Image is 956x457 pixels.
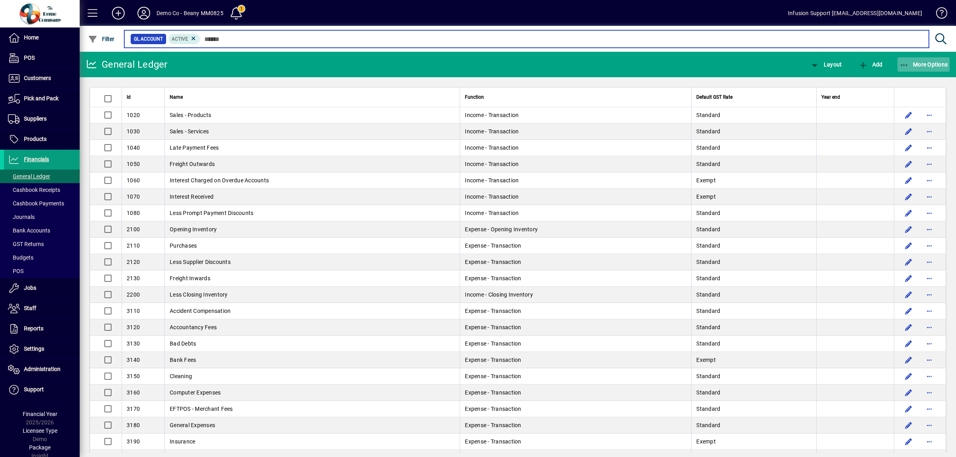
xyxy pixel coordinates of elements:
span: Reports [24,325,43,332]
span: Active [172,36,188,42]
span: 2130 [127,275,140,281]
button: More options [923,125,936,138]
span: Layout [810,61,842,68]
span: 1080 [127,210,140,216]
button: Edit [902,402,915,415]
span: Income - Transaction [465,128,519,135]
span: Year end [821,93,840,102]
span: Standard [696,340,720,347]
span: Less Supplier Discounts [170,259,231,265]
span: 1030 [127,128,140,135]
span: Standard [696,226,720,232]
span: More Options [899,61,948,68]
a: Cashbook Receipts [4,183,80,197]
span: Income - Closing Inventory [465,291,533,298]
a: Administration [4,359,80,379]
span: 3130 [127,340,140,347]
span: Budgets [8,254,33,261]
span: POS [8,268,24,274]
button: Edit [902,288,915,301]
span: Suppliers [24,115,47,122]
span: Support [24,386,44,393]
a: Customers [4,68,80,88]
span: Standard [696,291,720,298]
span: Computer Expenses [170,389,221,396]
a: POS [4,48,80,68]
div: Demo Co - Beany MM0825 [157,7,223,20]
span: Standard [696,275,720,281]
span: General Ledger [8,173,50,180]
span: Products [24,136,47,142]
span: Accountancy Fees [170,324,217,330]
button: More options [923,158,936,170]
button: More options [923,370,936,383]
div: General Ledger [86,58,168,71]
button: More options [923,305,936,317]
button: Edit [902,272,915,285]
span: Home [24,34,39,41]
button: Layout [808,57,844,72]
button: More options [923,207,936,219]
span: Sales - Services [170,128,209,135]
span: Administration [24,366,61,372]
span: 3110 [127,308,140,314]
button: More options [923,419,936,432]
button: More options [923,337,936,350]
span: Standard [696,259,720,265]
span: Filter [88,36,115,42]
a: Staff [4,299,80,318]
span: Less Prompt Payment Discounts [170,210,253,216]
a: Cashbook Payments [4,197,80,210]
span: Customers [24,75,51,81]
span: Sales - Products [170,112,211,118]
span: 3170 [127,406,140,412]
a: Home [4,28,80,48]
a: Knowledge Base [930,2,946,27]
span: Cashbook Payments [8,200,64,207]
span: 1060 [127,177,140,184]
span: Expense - Transaction [465,422,521,428]
span: EFTPOS - Merchant Fees [170,406,233,412]
span: Standard [696,324,720,330]
span: POS [24,55,35,61]
span: Expense - Transaction [465,324,521,330]
span: 3160 [127,389,140,396]
a: Budgets [4,251,80,264]
span: Standard [696,112,720,118]
app-page-header-button: View chart layout [801,57,850,72]
span: Standard [696,210,720,216]
span: Interest Received [170,193,214,200]
span: Id [127,93,131,102]
span: Income - Transaction [465,145,519,151]
span: Expense - Opening Inventory [465,226,538,232]
button: Edit [902,353,915,366]
span: Income - Transaction [465,177,519,184]
button: More options [923,386,936,399]
span: Income - Transaction [465,210,519,216]
span: General Expenses [170,422,215,428]
button: More options [923,256,936,268]
span: Cashbook Receipts [8,187,60,193]
span: Financials [24,156,49,162]
a: General Ledger [4,170,80,183]
span: Jobs [24,285,36,291]
span: Bank Fees [170,357,196,363]
span: Standard [696,161,720,167]
span: Insurance [170,438,195,445]
a: Products [4,129,80,149]
a: POS [4,264,80,278]
span: Freight Inwards [170,275,210,281]
span: 3180 [127,422,140,428]
span: Bad Debts [170,340,196,347]
span: Expense - Transaction [465,308,521,314]
button: More options [923,190,936,203]
button: Edit [902,190,915,203]
button: Filter [86,32,117,46]
button: Edit [902,174,915,187]
button: Edit [902,125,915,138]
button: Edit [902,321,915,334]
button: Edit [902,207,915,219]
span: Expense - Transaction [465,340,521,347]
span: 2110 [127,242,140,249]
span: 1040 [127,145,140,151]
